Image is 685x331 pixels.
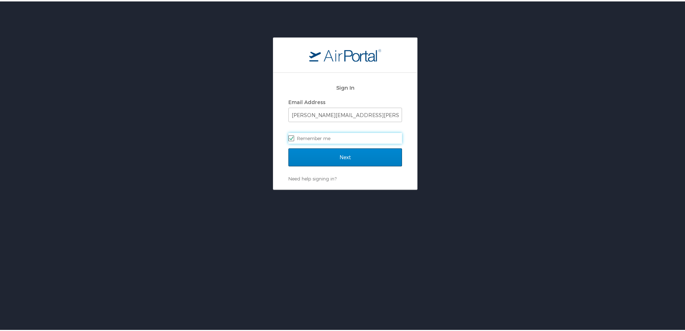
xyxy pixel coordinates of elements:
[288,131,402,142] label: Remember me
[288,174,337,180] a: Need help signing in?
[288,82,402,90] h2: Sign In
[309,47,381,60] img: logo
[288,98,325,104] label: Email Address
[288,147,402,165] input: Next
